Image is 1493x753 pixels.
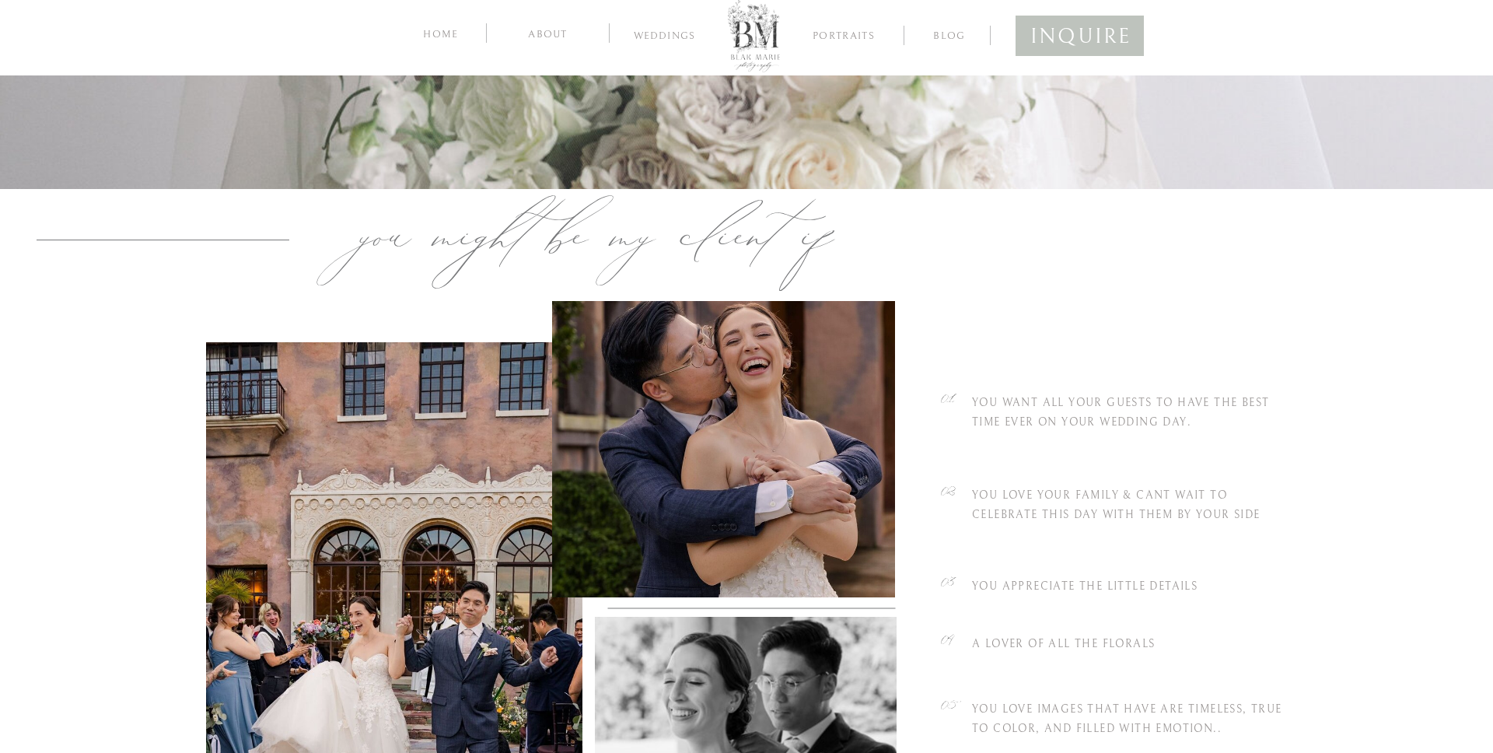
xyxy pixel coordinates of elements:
a: blog [919,27,980,42]
a: Weddings [623,30,706,46]
p: a lover of all the florals [972,635,1288,681]
a: Portraits [806,30,881,44]
p: You appreciate the little details [972,577,1288,623]
a: home [420,26,462,40]
h2: you might be my client if [242,205,953,275]
a: about [511,26,585,40]
a: 05 [941,700,963,713]
h2: 01 [941,394,963,406]
p: You want all your guests to have the best time ever on your wedding day. [972,394,1288,473]
p: you love your family & cant wait to celebrate this day with them by your side [972,486,1288,566]
a: inquire [1030,18,1129,48]
h2: 02 [941,486,963,499]
h2: 04 [941,635,963,647]
h2: 03 [941,577,963,590]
